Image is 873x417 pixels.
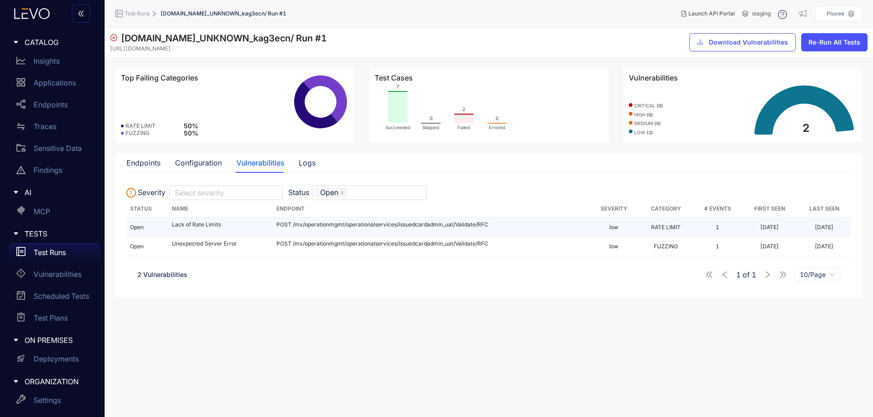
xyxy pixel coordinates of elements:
a: Deployments [9,350,99,372]
span: 1 [752,271,756,279]
span: RATE LIMIT [125,123,156,129]
th: Status [126,200,168,218]
div: Endpoints [126,159,161,167]
th: Name [168,200,273,218]
p: Test Plans [34,314,68,322]
span: caret-right [13,231,19,237]
b: ( 0 ) [657,103,663,108]
td: 1 [693,218,742,237]
span: Open [130,243,144,250]
td: 1 [693,237,742,256]
a: Traces [9,117,99,139]
span: Open [130,224,144,231]
span: CATALOG [25,38,92,46]
div: Vulnerabilities [236,159,284,167]
div: low [593,243,635,250]
p: Lack of Rate Limits [172,221,269,228]
p: Unexpected Server Error [172,241,269,247]
a: Vulnerabilities [9,265,99,287]
tspan: Skipped [422,125,439,131]
a: Test Plans [9,309,99,331]
a: Scheduled Tests [9,287,99,309]
div: Test Cases [375,74,602,82]
a: Insights [9,52,99,74]
span: [DOMAIN_NAME]_UNKNOWN_kag3ecn / Run # 1 [121,33,327,44]
div: TESTS [5,224,99,243]
span: of [736,271,756,279]
span: 10/Page [800,268,835,281]
div: AI [5,183,99,202]
span: AI [25,188,92,196]
span: Top Failing Categories [121,74,198,82]
span: caret-right [13,378,19,385]
span: Re-Run All Tests [808,39,860,46]
span: medium [634,121,661,126]
b: ( 2 ) [647,130,653,135]
span: warning [16,166,25,175]
div: [DATE] [815,224,833,231]
b: ( 0 ) [647,112,653,117]
span: low [634,130,653,136]
span: 50 % [184,122,198,130]
tspan: Errored [489,125,505,130]
span: caret-right [13,189,19,196]
th: # Events [693,200,742,218]
p: POST /mx/operationmgmt/operationalservices/issuedcardadmin_uat/Validate/RFC [276,241,586,247]
button: double-left [72,5,90,23]
span: 2 Vulnerabilities [137,271,187,278]
span: critical [634,103,663,109]
p: Test Runs [34,248,66,256]
tspan: 7 [396,84,399,89]
p: Settings [34,396,61,404]
span: Test Runs [125,10,150,17]
tspan: 2 [463,106,466,112]
button: Launch API Portal [674,6,742,21]
span: Launch API Portal [688,10,735,17]
tspan: Succeeded [386,125,410,130]
span: [URL][DOMAIN_NAME] [110,45,171,52]
label: Severity [126,188,166,198]
span: Open [316,188,347,197]
text: 2 [803,121,810,135]
tspan: 0 [496,116,498,121]
span: download [697,39,703,46]
div: [DATE] [760,243,779,250]
b: ( 0 ) [654,121,661,126]
p: Scheduled Tests [34,292,89,300]
div: low [593,224,635,231]
div: Configuration [175,159,222,167]
th: First Seen [742,200,797,218]
a: Test Runs [9,243,99,265]
span: swap [16,122,25,131]
p: MCP [34,207,50,216]
p: Traces [34,122,56,131]
button: Re-Run All Tests [801,33,868,51]
span: Vulnerabilities [629,74,678,82]
span: staging [752,10,771,17]
span: ORGANIZATION [25,377,92,386]
p: Insights [34,57,60,65]
p: Vulnerabilities [34,270,81,278]
a: Findings [9,161,99,183]
span: ON PREMISES [25,336,92,344]
span: caret-right [13,337,19,343]
th: Category [638,200,693,218]
span: FUZZING [125,130,150,136]
span: TESTS [25,230,92,238]
th: Endpoint [273,200,589,218]
span: Open [320,188,338,196]
th: Last Seen [798,200,851,218]
a: Sensitive Data [9,139,99,161]
p: Applications [34,79,76,87]
a: MCP [9,202,99,224]
p: Sensitive Data [34,144,82,152]
p: Deployments [34,355,79,363]
span: 1 [736,271,741,279]
a: Applications [9,74,99,95]
a: Settings [9,391,99,413]
div: ORGANIZATION [5,372,99,391]
span: 50 % [184,130,198,137]
td: FUZZING [638,237,693,256]
span: double-left [77,10,85,18]
p: POST /mx/operationmgmt/operationalservices/issuedcardadmin_uat/Validate/RFC [276,221,586,228]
